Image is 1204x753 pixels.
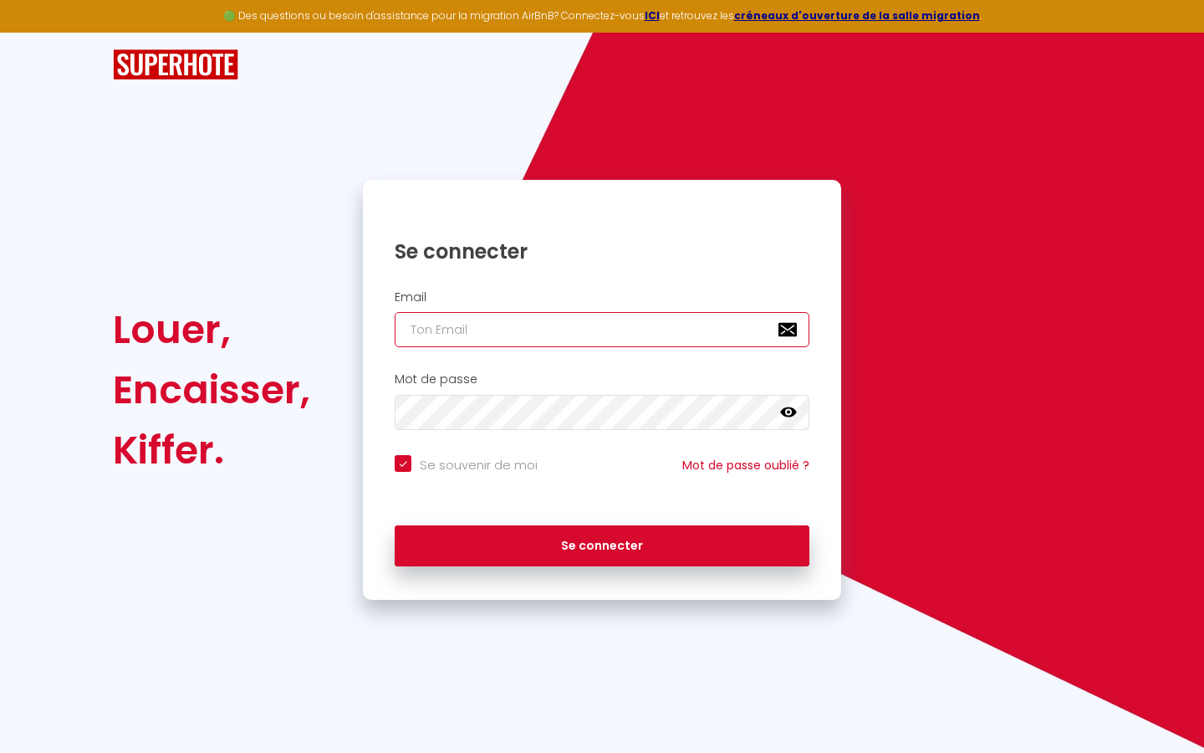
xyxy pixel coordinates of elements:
[395,312,809,347] input: Ton Email
[395,238,809,264] h1: Se connecter
[13,7,64,57] button: Ouvrir le widget de chat LiveChat
[113,360,310,420] div: Encaisser,
[734,8,980,23] a: créneaux d'ouverture de la salle migration
[395,372,809,387] h2: Mot de passe
[113,420,310,480] div: Kiffer.
[395,290,809,305] h2: Email
[113,49,238,80] img: SuperHote logo
[645,8,660,23] a: ICI
[113,300,310,360] div: Louer,
[395,525,809,567] button: Se connecter
[682,457,809,474] a: Mot de passe oublié ?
